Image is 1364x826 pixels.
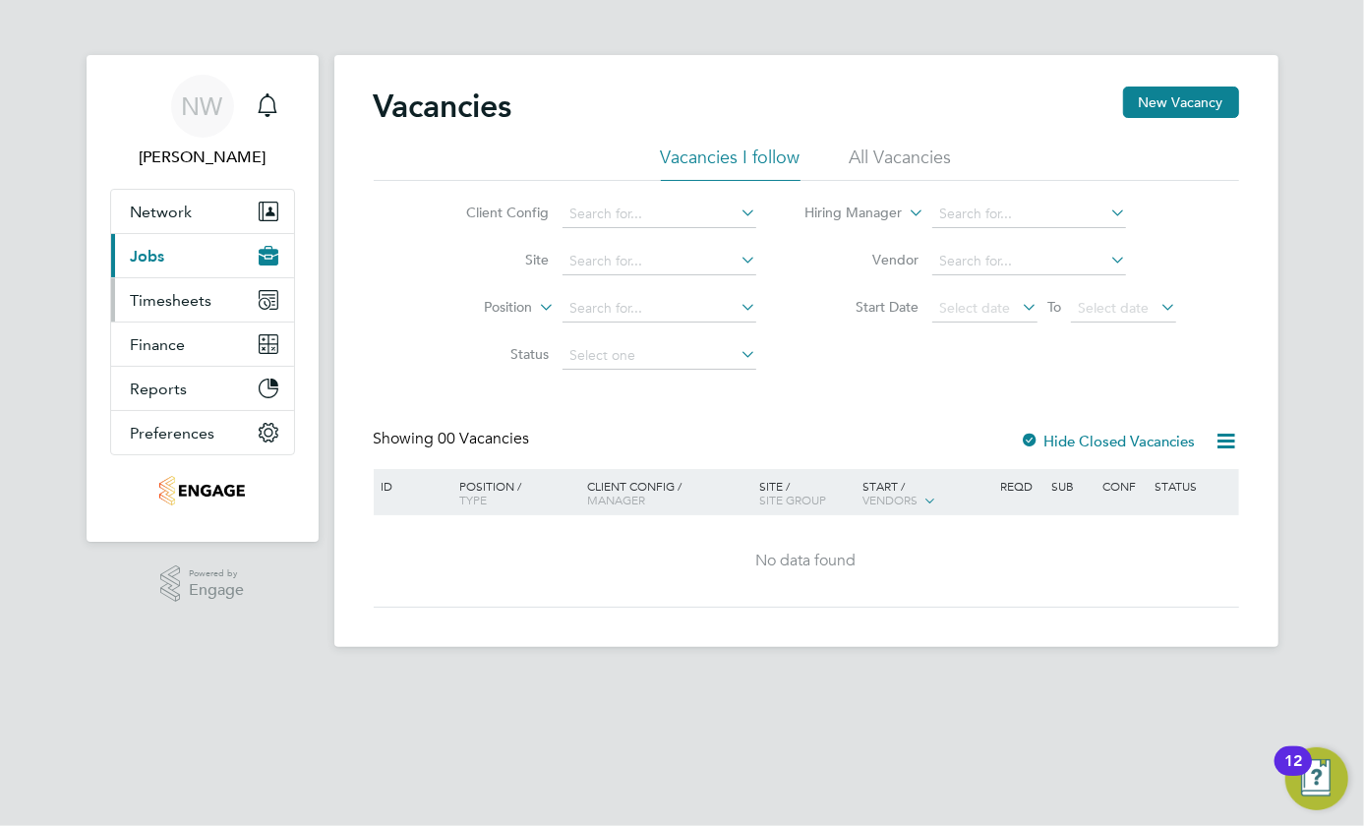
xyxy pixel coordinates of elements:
[419,298,532,318] label: Position
[111,278,294,322] button: Timesheets
[661,146,801,181] li: Vacancies I follow
[939,299,1010,317] span: Select date
[754,469,858,516] div: Site /
[131,424,215,442] span: Preferences
[995,469,1046,502] div: Reqd
[805,298,919,316] label: Start Date
[131,247,165,265] span: Jobs
[1078,299,1149,317] span: Select date
[111,323,294,366] button: Finance
[374,429,534,449] div: Showing
[862,492,918,507] span: Vendors
[1285,747,1348,810] button: Open Resource Center, 12 new notifications
[1098,469,1150,502] div: Conf
[160,565,244,603] a: Powered byEngage
[131,380,188,398] span: Reports
[182,93,223,119] span: NW
[111,411,294,454] button: Preferences
[377,469,445,502] div: ID
[563,342,756,370] input: Select one
[563,295,756,323] input: Search for...
[805,251,919,268] label: Vendor
[445,469,582,516] div: Position /
[131,203,193,221] span: Network
[87,55,319,542] nav: Main navigation
[110,146,295,169] span: Nicky Waiton
[1150,469,1235,502] div: Status
[850,146,952,181] li: All Vacancies
[377,551,1236,571] div: No data found
[111,234,294,277] button: Jobs
[858,469,995,518] div: Start /
[563,201,756,228] input: Search for...
[110,475,295,506] a: Go to home page
[932,201,1126,228] input: Search for...
[111,367,294,410] button: Reports
[131,291,212,310] span: Timesheets
[436,251,549,268] label: Site
[587,492,645,507] span: Manager
[158,475,246,506] img: yourrecruit-logo-retina.png
[1041,294,1067,320] span: To
[436,345,549,363] label: Status
[1284,761,1302,787] div: 12
[189,565,244,582] span: Powered by
[439,429,530,448] span: 00 Vacancies
[1021,432,1196,450] label: Hide Closed Vacancies
[459,492,487,507] span: Type
[759,492,826,507] span: Site Group
[1123,87,1239,118] button: New Vacancy
[1046,469,1097,502] div: Sub
[789,204,902,223] label: Hiring Manager
[189,582,244,599] span: Engage
[111,190,294,233] button: Network
[563,248,756,275] input: Search for...
[932,248,1126,275] input: Search for...
[436,204,549,221] label: Client Config
[131,335,186,354] span: Finance
[110,75,295,169] a: NW[PERSON_NAME]
[374,87,512,126] h2: Vacancies
[582,469,754,516] div: Client Config /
